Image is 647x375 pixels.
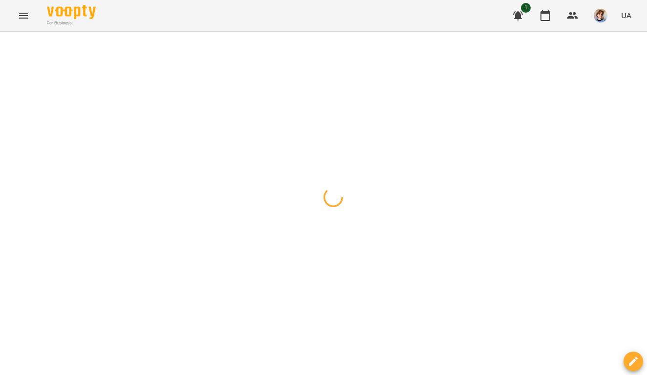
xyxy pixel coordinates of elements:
[594,9,607,22] img: 139762f8360b8d23236e3ef819c7dd37.jpg
[617,6,635,24] button: UA
[621,10,631,21] span: UA
[521,3,531,13] span: 1
[47,5,96,19] img: Voopty Logo
[47,20,96,26] span: For Business
[12,4,35,27] button: Menu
